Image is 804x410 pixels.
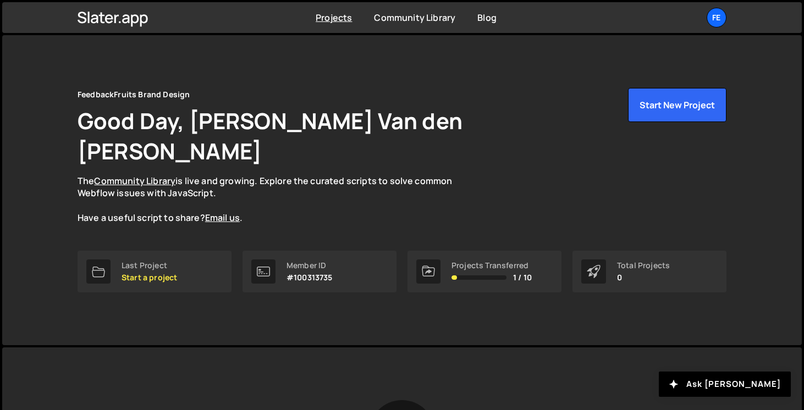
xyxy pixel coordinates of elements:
[122,273,177,282] p: Start a project
[628,88,726,122] button: Start New Project
[205,212,240,224] a: Email us
[477,12,497,24] a: Blog
[707,8,726,27] a: Fe
[617,273,670,282] p: 0
[78,106,627,166] h1: Good Day, [PERSON_NAME] Van den [PERSON_NAME]
[451,261,532,270] div: Projects Transferred
[287,261,333,270] div: Member ID
[122,261,177,270] div: Last Project
[316,12,352,24] a: Projects
[513,273,532,282] span: 1 / 10
[287,273,333,282] p: #100313735
[78,175,473,224] p: The is live and growing. Explore the curated scripts to solve common Webflow issues with JavaScri...
[374,12,455,24] a: Community Library
[617,261,670,270] div: Total Projects
[94,175,175,187] a: Community Library
[78,251,232,292] a: Last Project Start a project
[78,88,190,101] div: FeedbackFruits Brand Design
[659,372,791,397] button: Ask [PERSON_NAME]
